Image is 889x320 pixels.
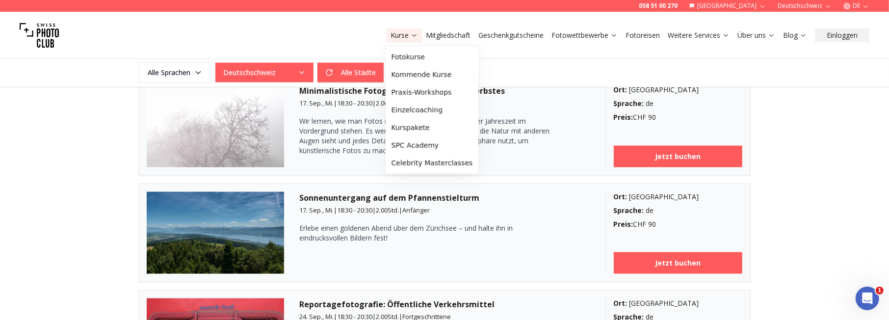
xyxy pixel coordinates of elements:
div: de [614,206,743,215]
button: Fotoreisen [622,28,664,42]
h3: Sonnenuntergang auf dem Pfannenstielturm [300,192,590,204]
div: [GEOGRAPHIC_DATA] [614,298,743,308]
b: Ort : [614,192,628,201]
small: | | | [300,99,451,107]
button: Einloggen [815,28,869,42]
a: Kurspakete [388,119,477,136]
b: Sprache : [614,206,644,215]
b: Sprache : [614,99,644,108]
a: Celebrity Masterclasses [388,154,477,172]
a: SPC Academy [388,136,477,154]
button: Fotowettbewerbe [548,28,622,42]
div: CHF [614,112,743,122]
span: 90 [649,112,656,122]
iframe: Intercom live chat [856,287,879,310]
span: 2.00 Std. [376,206,399,214]
b: Jetzt buchen [655,152,701,161]
span: 2.00 Std. [376,99,399,107]
a: Fotoreisen [626,30,660,40]
h3: Reportagefotografie: Öffentliche Verkehrsmittel [300,298,590,310]
span: Alle Sprachen [140,64,210,81]
span: Anfänger [403,206,430,214]
a: Blog [783,30,807,40]
span: 17. Sep., Mi. [300,99,334,107]
small: | | | [300,206,430,214]
span: 17. Sep., Mi. [300,206,334,214]
b: Jetzt buchen [655,258,701,268]
b: Preis : [614,219,633,229]
p: Wir lernen, wie man Fotos macht, in denen die Farben der Jahreszeit im Vordergrund stehen. Es wer... [300,116,555,156]
button: Alle Städte [317,63,384,82]
img: Minimalistische Fotografie: Die Farben des Herbstes [147,85,284,167]
a: Geschenkgutscheine [478,30,544,40]
span: 90 [649,219,656,229]
p: Erlebe einen goldenen Abend über dem Zürichsee – und halte ihn in eindrucksvollen Bildern fest! [300,223,555,243]
b: Preis : [614,112,633,122]
button: Über uns [733,28,779,42]
span: 18:30 - 20:30 [338,206,373,214]
a: Praxis-Workshops [388,83,477,101]
a: Fotowettbewerbe [551,30,618,40]
b: Ort : [614,298,628,308]
div: [GEOGRAPHIC_DATA] [614,192,743,202]
a: Kommende Kurse [388,66,477,83]
button: Mitgliedschaft [422,28,474,42]
button: Deutschschweiz [215,63,314,82]
img: Sonnenuntergang auf dem Pfannenstielturm [147,192,284,274]
a: Fotokurse [388,48,477,66]
img: Swiss photo club [20,16,59,55]
button: Weitere Services [664,28,733,42]
a: Über uns [737,30,775,40]
span: 1 [876,287,884,294]
a: Kurse [391,30,418,40]
a: Jetzt buchen [614,252,743,274]
a: Einzelcoaching [388,101,477,119]
div: [GEOGRAPHIC_DATA] [614,85,743,95]
button: Alle Sprachen [138,62,211,83]
div: de [614,99,743,108]
span: 18:30 - 20:30 [338,99,373,107]
a: 058 51 00 270 [639,2,678,10]
a: Jetzt buchen [614,146,743,167]
b: Ort : [614,85,628,94]
div: CHF [614,219,743,229]
a: Weitere Services [668,30,730,40]
button: Geschenkgutscheine [474,28,548,42]
button: Kurse [387,28,422,42]
button: Blog [779,28,811,42]
h3: Minimalistische Fotografie: Die Farben des Herbstes [300,85,590,97]
a: Mitgliedschaft [426,30,471,40]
